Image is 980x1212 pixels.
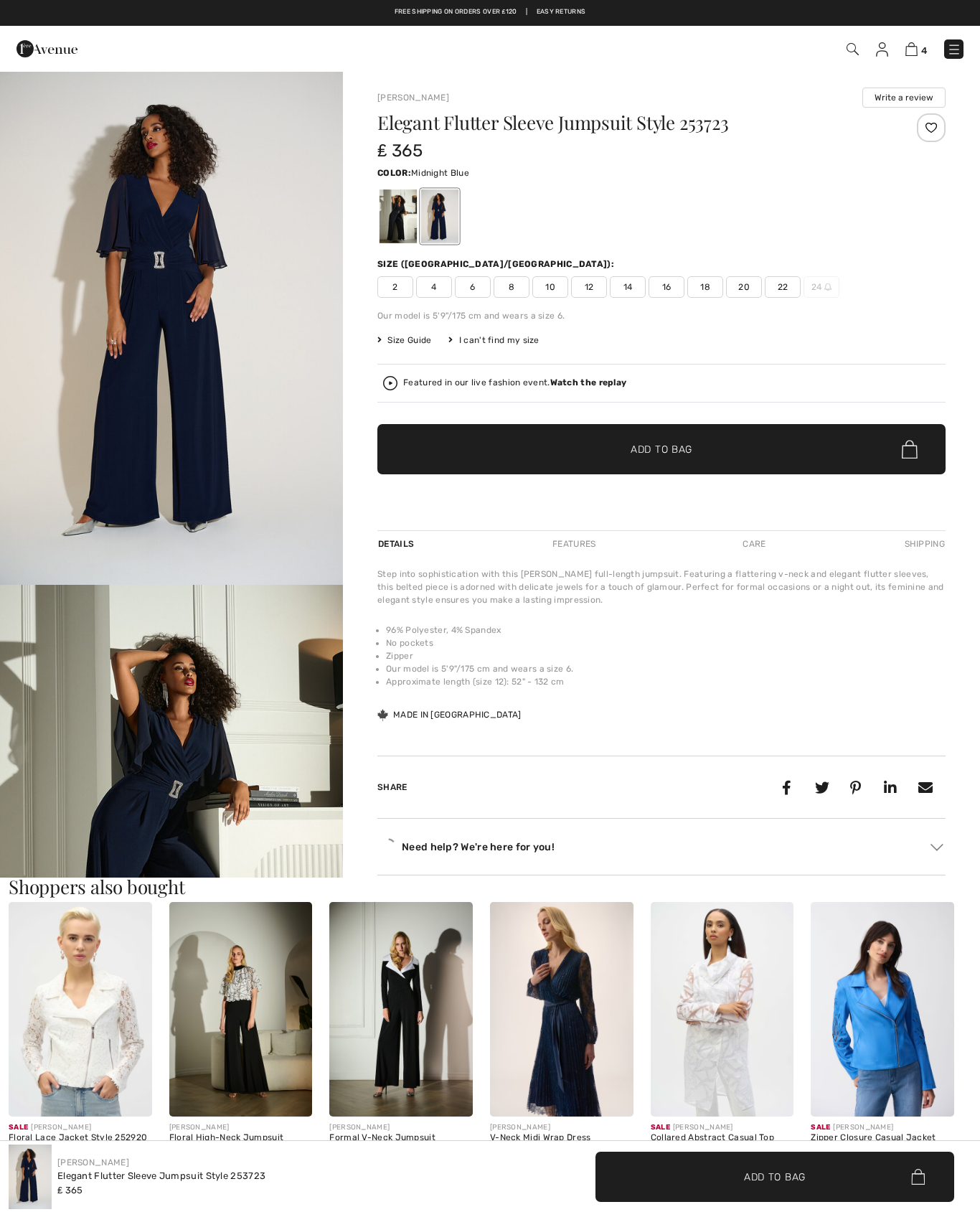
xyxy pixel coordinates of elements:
[377,276,413,298] span: 2
[550,377,627,387] strong: Watch the replay
[921,45,927,56] span: 4
[631,442,692,457] span: Add to Bag
[377,531,418,557] div: Details
[902,440,918,459] img: Bag.svg
[490,902,633,1117] img: V-Neck Midi Wrap Dress Style 254721
[448,334,539,347] div: I can't find my size
[329,1133,473,1153] div: Formal V-Neck Jumpsuit Style 253705
[377,168,411,178] span: Color:
[377,424,946,474] button: Add to Bag
[847,43,859,55] img: Search
[421,189,458,243] div: Midnight Blue
[380,189,417,243] div: Black
[9,878,971,896] h3: Shoppers also bought
[540,531,608,557] div: Features
[571,276,607,298] span: 12
[811,902,954,1117] img: Zipper Closure Casual Jacket Style 251936
[57,1185,83,1195] span: ₤ 365
[649,276,684,298] span: 16
[490,1133,633,1153] div: V-Neck Midi Wrap Dress Style 254721
[804,276,839,298] span: 24
[383,376,397,390] img: Watch the replay
[169,1122,313,1133] div: [PERSON_NAME]
[595,1152,954,1202] button: Add to Bag
[169,1133,313,1153] div: Floral High-Neck Jumpsuit Style 253733
[57,1169,265,1183] div: Elegant Flutter Sleeve Jumpsuit Style 253723
[455,276,491,298] span: 6
[386,662,946,675] li: Our model is 5'9"/175 cm and wears a size 6.
[411,168,469,178] span: Midnight Blue
[377,113,851,132] h1: Elegant Flutter Sleeve Jumpsuit Style 253723
[9,1123,28,1132] span: Sale
[811,1123,830,1132] span: Sale
[765,276,801,298] span: 22
[947,42,961,57] img: Menu
[395,7,517,17] a: Free shipping on orders over ₤120
[911,1169,925,1185] img: Bag.svg
[726,276,762,298] span: 20
[416,276,452,298] span: 4
[905,40,927,57] a: 4
[17,34,77,63] img: 1ère Avenue
[651,1133,794,1153] div: Collared Abstract Casual Top Style 252036
[610,276,646,298] span: 14
[57,1157,129,1168] a: [PERSON_NAME]
[532,276,568,298] span: 10
[651,902,794,1117] img: Collared Abstract Casual Top Style 252036
[17,41,77,55] a: 1ère Avenue
[329,902,473,1117] img: Formal V-Neck Jumpsuit Style 253705
[403,378,626,387] div: Featured in our live fashion event.
[824,283,831,291] img: ring-m.svg
[377,782,407,792] span: Share
[377,334,431,347] span: Size Guide
[537,7,586,17] a: Easy Returns
[811,1133,954,1153] div: Zipper Closure Casual Jacket Style 251936
[876,42,888,57] img: My Info
[377,93,449,103] a: [PERSON_NAME]
[862,88,946,108] button: Write a review
[905,42,918,56] img: Shopping Bag
[9,1122,152,1133] div: [PERSON_NAME]
[377,568,946,606] div: Step into sophistication with this [PERSON_NAME] full-length jumpsuit. Featuring a flattering v-n...
[526,7,527,17] span: |
[377,836,946,858] div: Need help? We're here for you!
[9,1145,52,1209] img: Elegant Flutter Sleeve Jumpsuit Style 253723
[730,531,778,557] div: Care
[811,1122,954,1133] div: [PERSON_NAME]
[651,1123,670,1132] span: Sale
[386,649,946,662] li: Zipper
[386,636,946,649] li: No pockets
[386,675,946,688] li: Approximate length (size 12): 52" - 132 cm
[744,1169,806,1184] span: Add to Bag
[494,276,529,298] span: 8
[377,141,423,161] span: ₤ 365
[901,531,946,557] div: Shipping
[651,1122,794,1133] div: [PERSON_NAME]
[377,708,522,721] div: Made in [GEOGRAPHIC_DATA]
[377,258,617,271] div: Size ([GEOGRAPHIC_DATA]/[GEOGRAPHIC_DATA]):
[9,902,152,1117] img: Floral Lace Jacket Style 252920
[9,1133,152,1143] div: Floral Lace Jacket Style 252920
[377,309,946,322] div: Our model is 5'9"/175 cm and wears a size 6.
[169,902,313,1117] img: Floral High-Neck Jumpsuit Style 253733
[386,624,946,636] li: 96% Polyester, 4% Spandex
[329,1122,473,1133] div: [PERSON_NAME]
[490,1122,633,1133] div: [PERSON_NAME]
[930,844,943,851] img: Arrow2.svg
[687,276,723,298] span: 18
